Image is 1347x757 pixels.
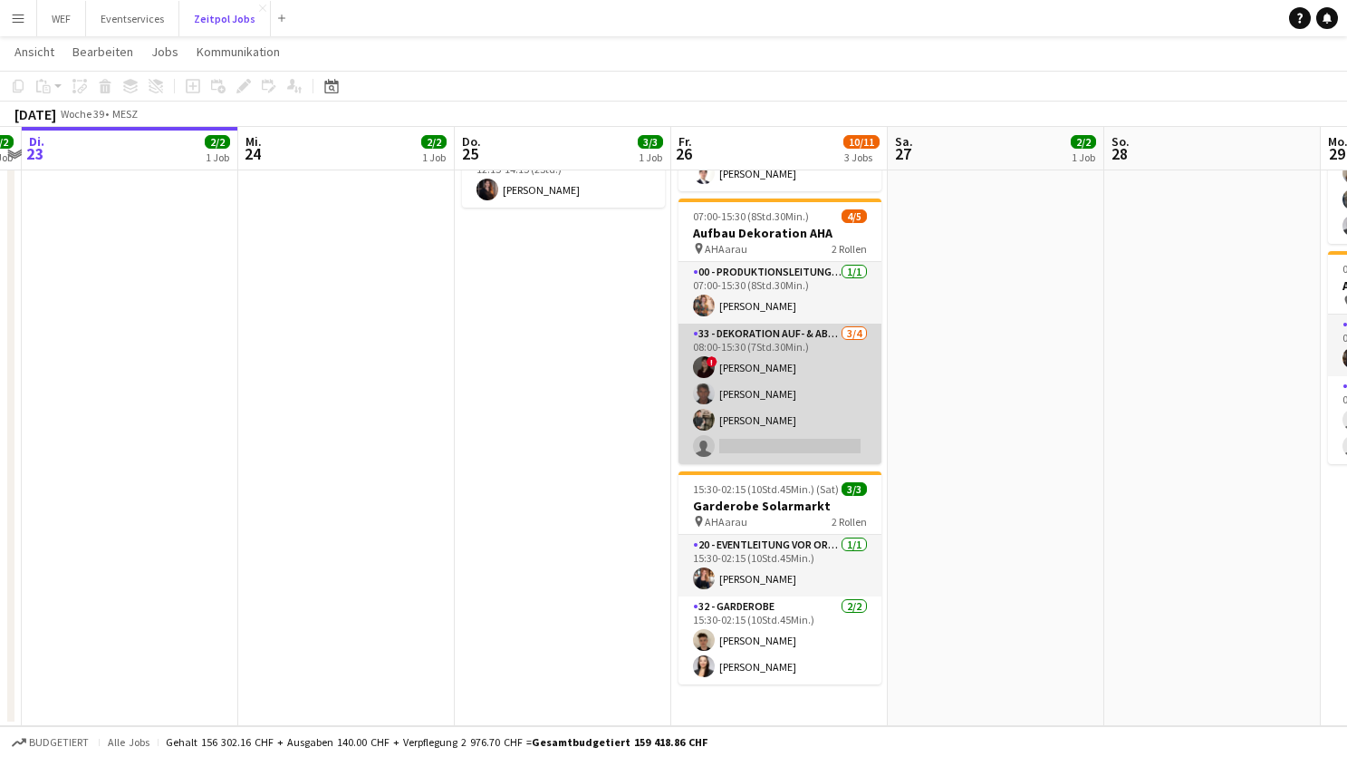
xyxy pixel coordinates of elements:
span: 15:30-02:15 (10Std.45Min.) (Sat) [693,482,839,496]
button: Eventservices [86,1,179,36]
span: 24 [243,143,262,164]
div: MESZ [112,107,138,121]
span: Alle Jobs [107,735,150,749]
h3: Aufbau Dekoration AHA [678,225,881,241]
div: 3 Jobs [844,150,879,164]
app-card-role: 32 - Garderobe2/215:30-02:15 (10Std.45Min.)[PERSON_NAME][PERSON_NAME] [678,597,881,684]
span: 2/2 [1071,135,1096,149]
app-card-role: 20 - Eventleitung vor Ort (ZP)1/115:30-02:15 (10Std.45Min.)[PERSON_NAME] [678,535,881,597]
span: ! [707,356,717,367]
span: AHAarau [705,242,747,256]
div: Gehalt 156 302.16 CHF + Ausgaben 140.00 CHF + Verpflegung 2 976.70 CHF = [166,735,707,749]
span: 3/3 [842,482,867,496]
span: AHAarau [705,515,747,529]
a: Jobs [144,40,186,63]
span: Gesamtbudgetiert 159 418.86 CHF [532,735,707,749]
span: So. [1111,133,1130,150]
div: [DATE] [14,105,56,123]
span: 4/5 [842,209,867,223]
span: 2 Rollen [832,242,867,256]
span: 10/11 [843,135,880,149]
span: Mi. [245,133,262,150]
a: Kommunikation [189,40,287,63]
span: Kommunikation [197,44,280,60]
div: 1 Job [206,150,229,164]
span: Fr. [678,133,692,150]
button: WEF [37,1,86,36]
span: 25 [459,143,481,164]
span: Di. [29,133,44,150]
span: Ansicht [14,44,54,60]
span: 23 [26,143,44,164]
button: Budgetiert [9,733,91,752]
span: 3/3 [638,135,663,149]
app-card-role: 33 - Dekoration Auf- & Abbau3/408:00-15:30 (7Std.30Min.)![PERSON_NAME][PERSON_NAME][PERSON_NAME] [678,324,881,464]
a: Ansicht [7,40,62,63]
span: 07:00-15:30 (8Std.30Min.) [693,209,809,223]
app-card-role: 20 - Eventleitung vor Ort (ZP)1/112:15-14:15 (2Std.)[PERSON_NAME] [462,146,665,208]
span: Sa. [895,133,913,150]
span: 28 [1109,143,1130,164]
span: 2/2 [421,135,447,149]
button: Zeitpol Jobs [179,1,271,36]
span: Woche 39 [60,107,105,121]
h3: Garderobe Solarmarkt [678,498,881,514]
span: Bearbeiten [72,44,133,60]
div: 1 Job [639,150,662,164]
span: 26 [676,143,692,164]
span: 2/2 [205,135,230,149]
app-card-role: 00 - Produktionsleitung vor Ort (ZP)1/107:00-15:30 (8Std.30Min.)[PERSON_NAME] [678,262,881,324]
app-job-card: 15:30-02:15 (10Std.45Min.) (Sat)3/3Garderobe Solarmarkt AHAarau2 Rollen20 - Eventleitung vor Ort ... [678,471,881,684]
div: 1 Job [422,150,446,164]
span: 27 [892,143,913,164]
span: Jobs [151,44,178,60]
div: 1 Job [1072,150,1095,164]
span: Do. [462,133,481,150]
span: 2 Rollen [832,515,867,529]
a: Bearbeiten [65,40,140,63]
app-job-card: 07:00-15:30 (8Std.30Min.)4/5Aufbau Dekoration AHA AHAarau2 Rollen00 - Produktionsleitung vor Ort ... [678,199,881,464]
span: Budgetiert [29,736,89,749]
